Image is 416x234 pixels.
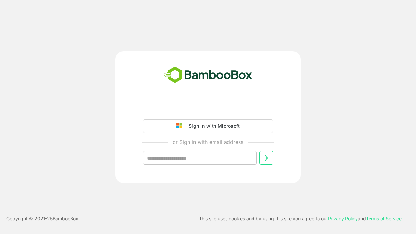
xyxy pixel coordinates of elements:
p: Copyright © 2021- 25 BambooBox [6,215,78,223]
a: Terms of Service [366,216,402,221]
div: Sign in with Microsoft [186,122,240,130]
img: bamboobox [161,64,256,86]
a: Privacy Policy [328,216,358,221]
button: Sign in with Microsoft [143,119,273,133]
img: google [176,123,186,129]
p: or Sign in with email address [173,138,243,146]
p: This site uses cookies and by using this site you agree to our and [199,215,402,223]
